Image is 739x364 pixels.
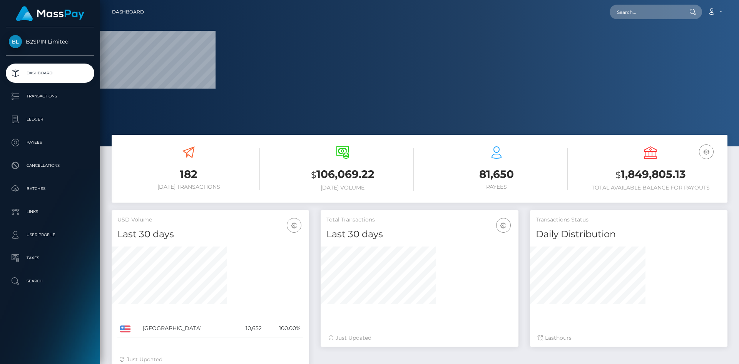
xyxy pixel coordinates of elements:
p: Dashboard [9,67,91,79]
h6: [DATE] Transactions [117,184,260,190]
small: $ [311,169,316,180]
div: Just Updated [119,356,301,364]
h4: Daily Distribution [536,228,722,241]
h6: Payees [425,184,568,190]
td: 100.00% [264,320,303,337]
a: Transactions [6,87,94,106]
a: Dashboard [6,64,94,83]
p: Search [9,275,91,287]
h6: [DATE] Volume [271,185,414,191]
a: Ledger [6,110,94,129]
p: Cancellations [9,160,91,171]
h3: 81,650 [425,167,568,182]
p: Transactions [9,91,91,102]
img: US.png [120,325,130,332]
p: Taxes [9,252,91,264]
a: Taxes [6,248,94,268]
td: 10,652 [233,320,264,337]
h3: 182 [117,167,260,182]
a: Batches [6,179,94,198]
a: Search [6,272,94,291]
h4: Last 30 days [326,228,512,241]
div: Last hours [538,334,720,342]
img: B2SPIN Limited [9,35,22,48]
p: Batches [9,183,91,195]
td: [GEOGRAPHIC_DATA] [140,320,233,337]
h3: 1,849,805.13 [579,167,722,183]
h4: Last 30 days [117,228,303,241]
a: Dashboard [112,4,144,20]
p: User Profile [9,229,91,241]
input: Search... [610,5,682,19]
a: Links [6,202,94,221]
h3: 106,069.22 [271,167,414,183]
a: Payees [6,133,94,152]
small: $ [615,169,621,180]
p: Links [9,206,91,218]
h6: Total Available Balance for Payouts [579,185,722,191]
p: Payees [9,137,91,148]
p: Ledger [9,114,91,125]
h5: Total Transactions [326,216,512,224]
a: User Profile [6,225,94,245]
img: MassPay Logo [16,6,84,21]
div: Just Updated [328,334,510,342]
h5: USD Volume [117,216,303,224]
span: B2SPIN Limited [6,38,94,45]
a: Cancellations [6,156,94,175]
h5: Transactions Status [536,216,722,224]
